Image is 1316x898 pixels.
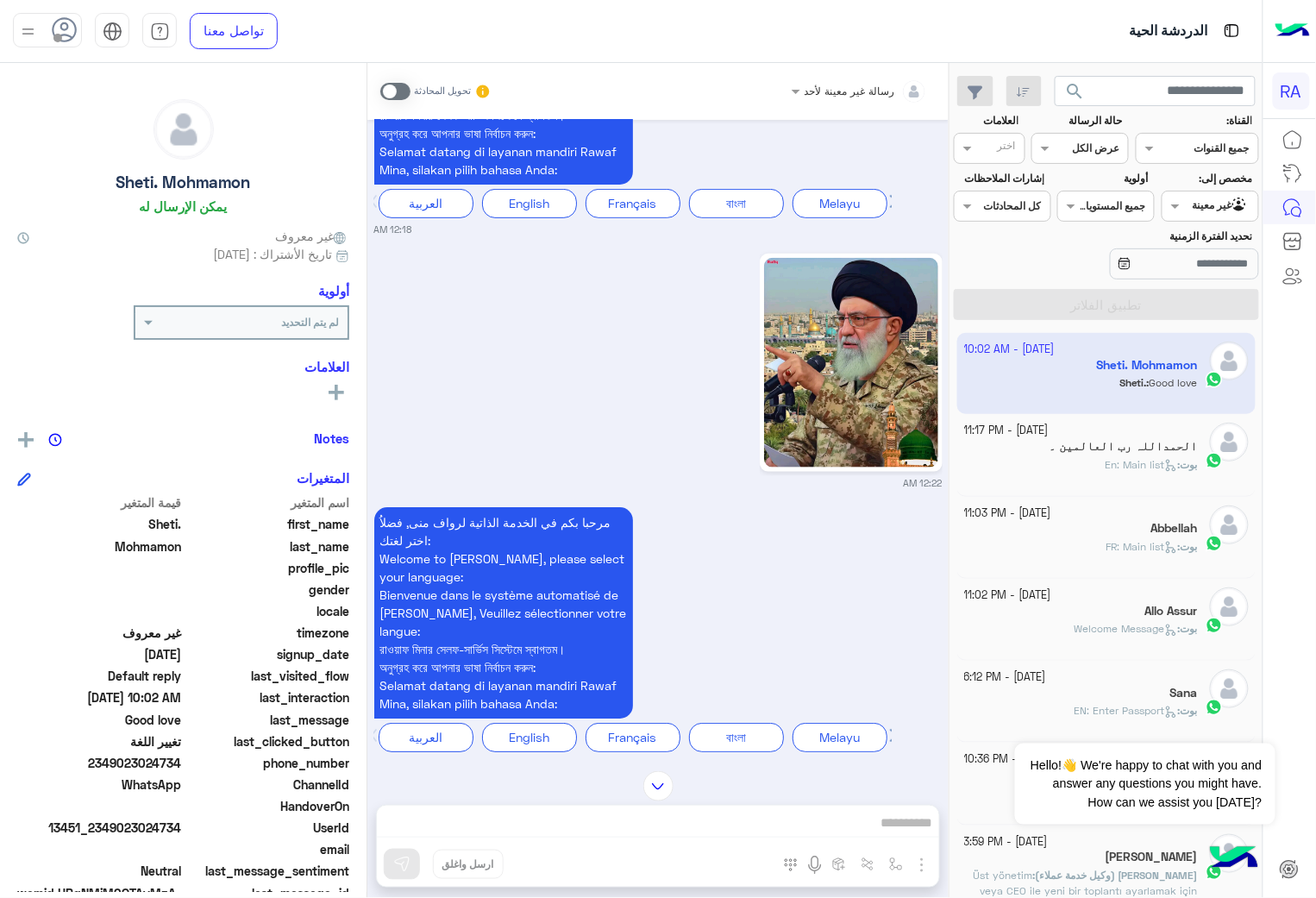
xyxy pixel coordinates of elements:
span: Mohmamon [17,537,182,556]
span: timezone [185,624,350,642]
span: first_name [185,515,350,533]
span: UserId [185,819,350,837]
b: : [1032,869,1197,882]
h6: العلامات [17,359,349,374]
span: تاريخ الأشتراك : [DATE] [213,245,332,263]
b: : [1177,458,1197,471]
div: Melayu [793,189,887,217]
div: Français [586,723,680,751]
img: add [18,432,34,448]
span: 2349023024734 [17,754,182,772]
a: tab [142,13,177,49]
span: gender [185,581,350,599]
span: last_message [185,711,350,729]
h6: أولوية [318,283,349,298]
span: 13451_2349023024734 [17,819,182,837]
img: WhatsApp [1206,699,1223,716]
img: scroll [643,771,674,801]
h5: Allo Assur [1144,604,1197,619]
div: বাংলা [689,189,784,217]
img: Logo [1275,13,1310,49]
small: [DATE] - 10:36 PM [964,751,1053,768]
img: notes [48,433,62,447]
img: tab [1221,20,1243,41]
span: null [17,602,182,620]
small: [DATE] - 11:03 PM [964,506,1051,522]
img: WhatsApp [1206,452,1223,469]
span: تغيير اللغة [17,732,182,750]
label: العلامات [956,113,1018,129]
h5: Abbellah [1150,521,1197,536]
span: Default reply [17,667,182,685]
button: ارسل واغلق [433,850,504,879]
span: اسم المتغير [185,493,350,512]
b: لم يتم التحديد [281,316,339,329]
span: [PERSON_NAME] (وكيل خدمة عملاء) [1035,869,1197,882]
h5: الحمداللہ رب العالمین ۔ [1049,439,1197,454]
span: last_interaction [185,688,350,706]
div: English [482,723,577,751]
div: Melayu [793,723,887,751]
span: ChannelId [185,776,350,794]
span: بوت [1180,622,1197,635]
span: غير معروف [17,624,182,642]
img: WhatsApp [1206,617,1223,634]
img: WhatsApp [1206,535,1223,552]
img: hulul-logo.png [1204,829,1264,889]
img: tab [150,22,170,41]
span: En: Main list [1105,458,1177,471]
label: حالة الرسالة [1034,113,1123,129]
span: بوت [1180,458,1197,471]
button: تطبيق الفلاتر [954,289,1259,320]
h5: Sheti. Mohmamon [116,173,251,192]
small: [DATE] - 11:17 PM [964,423,1049,439]
div: বাংলা [689,723,784,751]
span: null [17,581,182,599]
span: قيمة المتغير [17,493,182,512]
img: tab [103,22,122,41]
b: : [1177,540,1197,553]
span: رسالة غير معينة لأحد [805,85,895,97]
img: 2533664227009635.jpg [764,258,937,468]
span: locale [185,602,350,620]
label: إشارات الملاحظات [956,171,1044,186]
h5: Sana [1169,686,1197,700]
h5: Ahmet Aslıhan [1105,850,1197,864]
button: search [1055,76,1097,113]
div: اختر [998,138,1018,158]
small: 12:22 AM [904,476,943,490]
label: القناة: [1137,113,1252,129]
a: تواصل معنا [190,13,278,49]
label: مخصص إلى: [1163,171,1252,186]
div: RA [1273,72,1310,110]
span: 2025-09-27T10:10:03.623Z [17,645,182,663]
img: defaultAdmin.png [1210,669,1249,708]
h6: يمكن الإرسال له [140,198,228,214]
label: تحديد الفترة الزمنية [1060,229,1253,244]
div: English [482,189,577,217]
small: [DATE] - 6:12 PM [964,669,1046,686]
span: 0 [17,862,182,880]
img: WhatsApp [1206,863,1223,881]
small: تحويل المحادثة [414,85,471,98]
div: العربية [379,723,473,751]
span: last_clicked_button [185,732,350,750]
img: defaultAdmin.png [1210,423,1249,462]
small: [DATE] - 11:02 PM [964,587,1051,604]
span: FR: Main list [1106,540,1177,553]
span: phone_number [185,754,350,772]
span: null [17,797,182,815]
span: last_message_sentiment [185,862,350,880]
div: Français [586,189,680,217]
span: 2025-09-28T07:02:48.751Z [17,688,182,706]
span: signup_date [185,645,350,663]
span: Sheti. [17,515,182,533]
small: 12:18 AM [374,223,412,236]
img: defaultAdmin.png [1210,506,1249,544]
img: defaultAdmin.png [154,100,213,159]
p: 28/9/2025, 12:22 AM [374,507,633,719]
div: العربية [379,189,473,217]
img: profile [17,21,39,42]
span: last_visited_flow [185,667,350,685]
span: Hello!👋 We're happy to chat with you and answer any questions you might have. How can we assist y... [1015,744,1275,825]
